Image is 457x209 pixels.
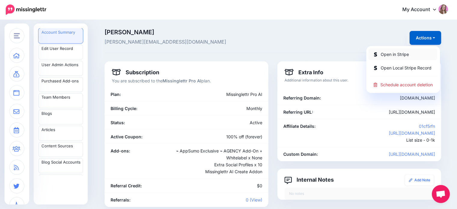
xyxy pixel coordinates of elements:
a: [URL][DOMAIN_NAME] [389,131,435,136]
a: Account Summary [38,28,83,43]
a: Blog Social Accounts [38,158,83,173]
h4: Extra Info [285,69,323,76]
b: Referring Domain: [283,95,321,100]
div: ⌁ AppSumo Exclusive ⌁ AGENCY Add-On + Whitelabel x None Extra Social Profiles x 10 Missinglettr A... [160,147,267,175]
div: Missinglettr Pro AI [160,91,267,98]
b: Referrals: [111,197,130,202]
a: Open in Stripe [368,48,437,60]
img: menu.png [14,33,20,38]
a: Add Note [405,175,434,186]
div: Monthly [187,105,267,112]
div: No notes [285,188,434,200]
a: Blog Branding Templates [38,174,83,189]
a: 0 (View) [246,197,262,202]
a: Blogs [38,109,83,124]
button: Actions [410,31,441,45]
img: Missinglettr [6,5,46,15]
b: Billing Cycle: [111,106,137,111]
span: [PERSON_NAME][EMAIL_ADDRESS][DOMAIN_NAME] [105,38,326,46]
b: Add-ons: [111,148,130,153]
b: Affiliate Details: [283,124,315,129]
div: [URL][DOMAIN_NAME] [332,109,440,115]
a: Content Sources [38,142,83,157]
div: Active [187,119,267,126]
a: Open Local Stripe Record [368,62,437,74]
b: Status: [111,120,125,125]
p: You are subscribed to the plan. [112,77,261,84]
a: Chat abierto [432,185,450,203]
b: Referring URL: [283,109,313,115]
b: Plan: [111,92,121,97]
b: Missinglettr Pro AI [163,78,201,83]
b: Referral Credit: [111,183,142,188]
div: $0 [187,182,267,189]
a: [URL][DOMAIN_NAME] [389,152,435,157]
h4: Internal Notes [285,176,334,183]
h4: Subscription [112,69,159,76]
a: User Admin Actions [38,61,83,76]
a: Edit User Record [38,45,83,60]
b: Custom Domain: [283,152,318,157]
a: Articles [38,126,83,141]
div: [DOMAIN_NAME] [332,94,440,101]
p: Additional information about this user. [285,77,434,83]
a: Team Members [38,93,83,108]
b: Active Coupon: [111,134,142,139]
div: List size - 0-1k [332,123,440,143]
a: Schedule account deletion [368,79,437,91]
div: 100% off (forever) [187,133,267,140]
a: My Account [396,2,448,17]
a: 01cf5rfn [419,124,435,129]
span: [PERSON_NAME] [105,29,326,35]
a: Purchased Add-ons [38,77,83,92]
